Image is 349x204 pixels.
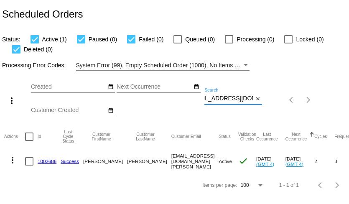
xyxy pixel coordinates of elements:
h2: Scheduled Orders [2,8,83,20]
button: Change sorting for NextOccurrenceUtc [285,132,307,141]
span: Queued (0) [185,34,215,44]
a: Success [61,158,79,164]
button: Change sorting for CustomerLastName [127,132,163,141]
span: Active (1) [42,34,67,44]
mat-cell: 2 [314,149,334,173]
span: Processing (0) [237,34,274,44]
mat-header-cell: Validation Checks [238,124,256,149]
span: Failed (0) [139,34,163,44]
button: Change sorting for Status [219,134,230,139]
button: Clear [253,94,262,103]
input: Search [204,95,253,102]
span: Locked (0) [296,34,324,44]
div: Items per page: [202,182,237,188]
div: 1 - 1 of 1 [279,182,299,188]
button: Change sorting for Cycles [314,134,327,139]
span: Status: [2,36,20,43]
mat-cell: [EMAIL_ADDRESS][DOMAIN_NAME][PERSON_NAME] [171,149,219,173]
button: Change sorting for CustomerEmail [171,134,201,139]
mat-cell: [PERSON_NAME] [127,149,171,173]
button: Change sorting for LastProcessingCycleId [61,130,76,143]
mat-icon: check [238,156,248,166]
span: Paused (0) [89,34,117,44]
a: (GMT-4) [285,161,303,167]
mat-icon: date_range [194,84,199,90]
input: Next Occurrence [117,84,192,90]
input: Created [31,84,106,90]
span: Active [219,158,232,164]
mat-icon: more_vert [7,96,17,106]
mat-icon: close [255,96,261,102]
mat-icon: more_vert [8,155,18,165]
mat-select: Items per page: [241,183,264,189]
button: Previous page [312,177,329,194]
button: Change sorting for Id [38,134,41,139]
mat-header-cell: Actions [4,124,25,149]
a: (GMT-4) [256,161,274,167]
mat-cell: [DATE] [285,149,315,173]
mat-cell: [PERSON_NAME] [83,149,127,173]
mat-select: Filter by Processing Error Codes [76,60,250,71]
a: 1002686 [38,158,56,164]
mat-cell: [DATE] [256,149,285,173]
button: Next page [300,92,317,108]
span: Deleted (0) [24,44,53,54]
span: 100 [241,182,249,188]
button: Change sorting for CustomerFirstName [83,132,120,141]
input: Customer Created [31,107,106,114]
button: Next page [329,177,346,194]
button: Previous page [283,92,300,108]
mat-icon: date_range [108,84,114,90]
span: Processing Error Codes: [2,62,66,69]
mat-icon: date_range [108,107,114,114]
button: Change sorting for LastOccurrenceUtc [256,132,278,141]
